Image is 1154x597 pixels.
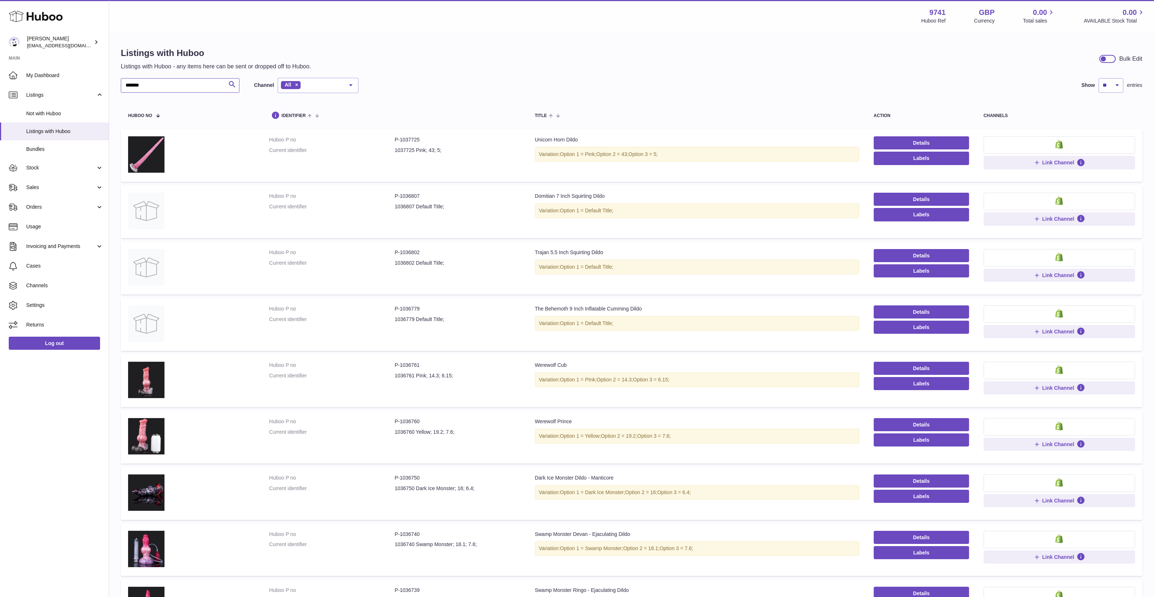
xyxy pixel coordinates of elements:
[269,474,395,481] dt: Huboo P no
[984,550,1135,564] button: Link Channel
[874,546,969,559] button: Labels
[874,208,969,221] button: Labels
[984,269,1135,282] button: Link Channel
[560,320,614,326] span: Option 1 = Default Title;
[984,325,1135,338] button: Link Channel
[984,113,1135,118] div: channels
[984,156,1135,169] button: Link Channel
[628,151,658,157] span: Option 3 = 5;
[395,193,520,200] dd: P-1036807
[560,208,614,213] span: Option 1 = Default Title;
[121,63,311,71] p: Listings with Huboo - any items here can be sent or dropped off to Huboo.
[26,243,96,250] span: Invoicing and Payments
[128,531,164,567] img: Swamp Monster Devan - Ejaculating Dildo
[26,128,103,135] span: Listings with Huboo
[269,136,395,143] dt: Huboo P no
[929,8,946,17] strong: 9741
[874,418,969,431] a: Details
[596,377,633,382] span: Option 2 = 14.3;
[26,184,96,191] span: Sales
[979,8,995,17] strong: GBP
[1055,140,1063,149] img: shopify-small.png
[535,429,859,444] div: Variation:
[26,223,103,230] span: Usage
[1042,216,1074,222] span: Link Channel
[395,362,520,369] dd: P-1036761
[1055,253,1063,261] img: shopify-small.png
[27,43,107,48] span: [EMAIL_ADDRESS][DOMAIN_NAME]
[657,489,691,495] span: Option 3 = 6.4;
[535,113,547,118] span: title
[535,474,859,481] div: Dark Ice Monster Dildo - Manticore
[282,113,306,118] span: identifier
[1055,422,1063,430] img: shopify-small.png
[874,249,969,262] a: Details
[269,541,395,548] dt: Current identifier
[269,362,395,369] dt: Huboo P no
[535,587,859,594] div: Swamp Monster Ringo - Ejaculating Dildo
[1042,554,1074,560] span: Link Channel
[128,136,164,173] img: Unicorn Horn Dildo
[874,305,969,318] a: Details
[9,337,100,350] a: Log out
[535,203,859,218] div: Variation:
[921,17,946,24] div: Huboo Ref
[535,136,859,143] div: Unicorn Horn Dildo
[874,531,969,544] a: Details
[560,545,623,551] span: Option 1 = Swamp Monster;
[535,305,859,312] div: The Behemoth 9 Inch Inflatable Cumming Dildo
[1123,8,1137,17] span: 0.00
[26,204,96,211] span: Orders
[984,381,1135,394] button: Link Channel
[1033,8,1047,17] span: 0.00
[623,545,660,551] span: Option 2 = 18.1;
[560,151,596,157] span: Option 1 = Pink;
[254,82,274,89] label: Channel
[26,302,103,309] span: Settings
[269,305,395,312] dt: Huboo P no
[395,418,520,425] dd: P-1036760
[1042,272,1074,279] span: Link Channel
[27,35,92,49] div: [PERSON_NAME]
[269,316,395,323] dt: Current identifier
[269,249,395,256] dt: Huboo P no
[395,372,520,379] dd: 1036761 PInk; 14.3; 6.15;
[974,17,995,24] div: Currency
[269,147,395,154] dt: Current identifier
[26,321,103,328] span: Returns
[395,260,520,267] dd: 1036802 Default Title;
[395,541,520,548] dd: 1036740 Swamp Monster; 18.1; 7.6;
[26,110,103,117] span: Not with Huboo
[535,362,859,369] div: Werewolf Cub
[1055,309,1063,318] img: shopify-small.png
[560,377,597,382] span: Option 1 = PInk;
[9,37,20,48] img: internalAdmin-9741@internal.huboo.com
[1127,82,1142,89] span: entries
[269,531,395,538] dt: Huboo P no
[395,136,520,143] dd: P-1037725
[535,260,859,275] div: Variation:
[269,418,395,425] dt: Huboo P no
[874,113,969,118] div: action
[1042,385,1074,391] span: Link Channel
[128,113,152,118] span: Huboo no
[1084,17,1145,24] span: AVAILABLE Stock Total
[1055,534,1063,543] img: shopify-small.png
[984,212,1135,225] button: Link Channel
[1042,497,1074,504] span: Link Channel
[269,260,395,267] dt: Current identifier
[1055,196,1063,205] img: shopify-small.png
[285,82,291,88] span: All
[560,264,614,270] span: Option 1 = Default Title;
[535,147,859,162] div: Variation:
[121,47,311,59] h1: Listings with Huboo
[395,531,520,538] dd: P-1036740
[1119,55,1142,63] div: Bulk Edit
[395,203,520,210] dd: 1036807 Default Title;
[535,372,859,387] div: Variation:
[633,377,669,382] span: Option 3 = 6.15;
[625,489,657,495] span: Option 2 = 16;
[26,164,96,171] span: Stock
[984,438,1135,451] button: Link Channel
[874,377,969,390] button: Labels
